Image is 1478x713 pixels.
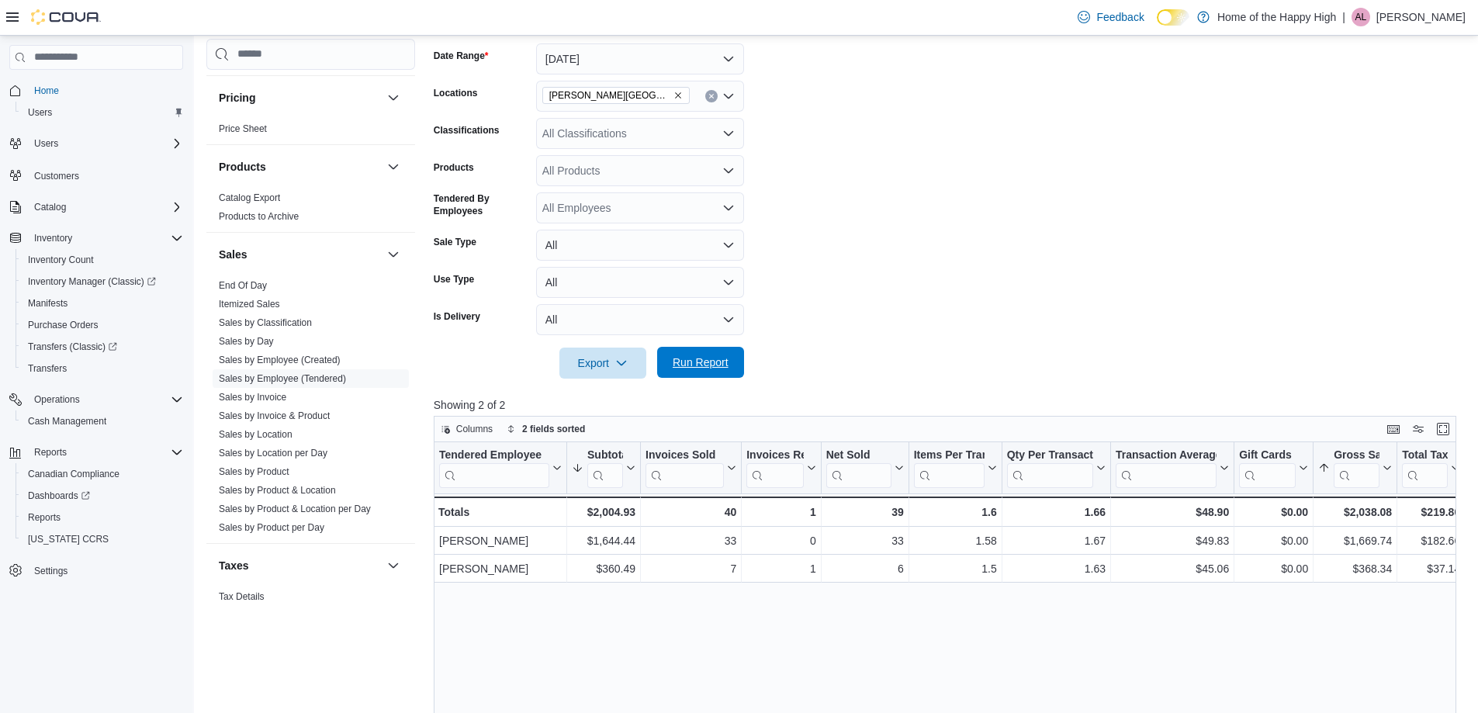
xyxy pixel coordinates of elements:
[439,531,562,550] div: [PERSON_NAME]
[1157,9,1189,26] input: Dark Mode
[1007,531,1106,550] div: 1.67
[34,232,72,244] span: Inventory
[587,448,623,463] div: Subtotal
[434,397,1467,413] p: Showing 2 of 2
[456,423,493,435] span: Columns
[28,229,183,247] span: Inventory
[434,420,499,438] button: Columns
[587,448,623,488] div: Subtotal
[219,280,267,291] a: End Of Day
[1006,448,1105,488] button: Qty Per Transaction
[1318,448,1392,488] button: Gross Sales
[536,230,744,261] button: All
[219,355,341,365] a: Sales by Employee (Created)
[434,87,478,99] label: Locations
[219,447,327,459] span: Sales by Location per Day
[1402,448,1460,488] button: Total Tax
[914,531,997,550] div: 1.58
[219,279,267,292] span: End Of Day
[22,251,100,269] a: Inventory Count
[913,448,984,463] div: Items Per Transaction
[28,443,183,462] span: Reports
[434,310,480,323] label: Is Delivery
[1116,531,1229,550] div: $49.83
[22,412,183,431] span: Cash Management
[673,91,683,100] button: Remove Estevan - Estevan Plaza - Fire & Flower from selection in this group
[22,294,74,313] a: Manifests
[219,192,280,203] a: Catalog Export
[549,88,670,103] span: [PERSON_NAME][GEOGRAPHIC_DATA] - Fire & Flower
[28,390,86,409] button: Operations
[219,210,299,223] span: Products to Archive
[219,123,267,135] span: Price Sheet
[22,508,183,527] span: Reports
[219,485,336,496] a: Sales by Product & Location
[434,50,489,62] label: Date Range
[434,192,530,217] label: Tendered By Employees
[219,336,274,347] a: Sales by Day
[206,119,415,144] div: Pricing
[34,201,66,213] span: Catalog
[22,465,126,483] a: Canadian Compliance
[646,559,736,578] div: 7
[219,466,289,478] span: Sales by Product
[219,123,267,134] a: Price Sheet
[16,410,189,432] button: Cash Management
[219,159,266,175] h3: Products
[22,486,183,505] span: Dashboards
[3,559,189,582] button: Settings
[746,448,815,488] button: Invoices Ref
[1096,9,1144,25] span: Feedback
[913,448,984,488] div: Items Per Transaction
[22,337,123,356] a: Transfers (Classic)
[1334,448,1379,463] div: Gross Sales
[1318,559,1392,578] div: $368.34
[219,317,312,328] a: Sales by Classification
[657,347,744,378] button: Run Report
[1352,8,1370,26] div: Adam Lamoureux
[34,393,80,406] span: Operations
[28,198,72,216] button: Catalog
[1434,420,1452,438] button: Enter fullscreen
[28,533,109,545] span: [US_STATE] CCRS
[28,198,183,216] span: Catalog
[572,531,635,550] div: $1,644.44
[219,466,289,477] a: Sales by Product
[22,530,115,549] a: [US_STATE] CCRS
[16,528,189,550] button: [US_STATE] CCRS
[28,81,183,100] span: Home
[28,134,183,153] span: Users
[1116,503,1229,521] div: $48.90
[3,196,189,218] button: Catalog
[28,390,183,409] span: Operations
[522,423,585,435] span: 2 fields sorted
[219,428,292,441] span: Sales by Location
[439,448,549,463] div: Tendered Employee
[3,79,189,102] button: Home
[219,591,265,602] a: Tax Details
[1239,448,1296,463] div: Gift Cards
[646,503,736,521] div: 40
[1318,503,1392,521] div: $2,038.08
[22,508,67,527] a: Reports
[219,90,381,106] button: Pricing
[28,562,74,580] a: Settings
[1116,559,1229,578] div: $45.06
[746,531,815,550] div: 0
[1006,448,1092,488] div: Qty Per Transaction
[28,561,183,580] span: Settings
[384,556,403,575] button: Taxes
[28,319,99,331] span: Purchase Orders
[536,43,744,74] button: [DATE]
[22,530,183,549] span: Washington CCRS
[22,337,183,356] span: Transfers (Classic)
[673,355,729,370] span: Run Report
[1071,2,1150,33] a: Feedback
[16,292,189,314] button: Manifests
[439,448,562,488] button: Tendered Employee
[434,273,474,286] label: Use Type
[1342,8,1345,26] p: |
[722,90,735,102] button: Open list of options
[384,157,403,176] button: Products
[28,511,61,524] span: Reports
